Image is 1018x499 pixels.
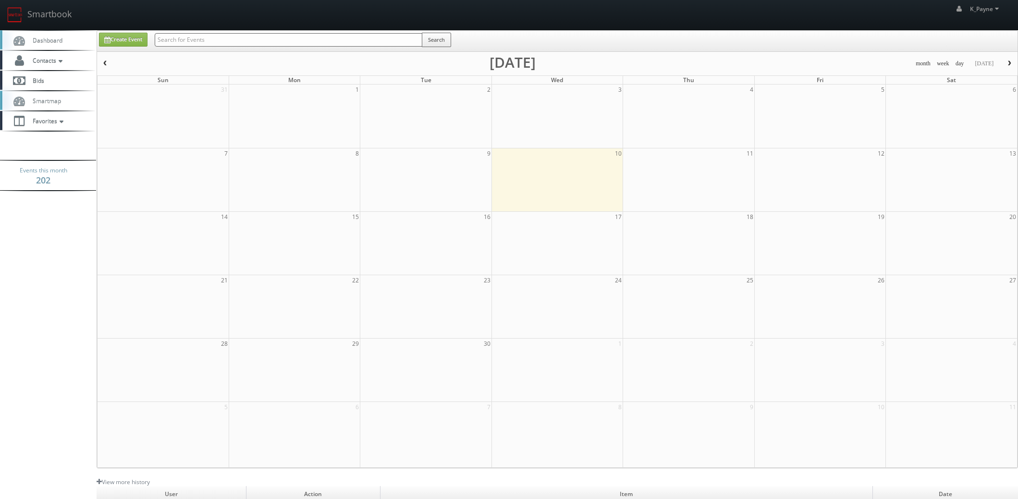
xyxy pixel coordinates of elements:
[220,212,229,222] span: 14
[483,212,491,222] span: 16
[746,275,754,285] span: 25
[223,402,229,412] span: 5
[158,76,169,84] span: Sun
[28,56,65,64] span: Contacts
[683,76,694,84] span: Thu
[28,117,66,125] span: Favorites
[746,148,754,158] span: 11
[486,85,491,95] span: 2
[351,275,360,285] span: 22
[28,76,44,85] span: Bids
[97,478,150,486] a: View more history
[749,339,754,349] span: 2
[614,275,623,285] span: 24
[614,148,623,158] span: 10
[490,58,536,67] h2: [DATE]
[220,275,229,285] span: 21
[355,402,360,412] span: 6
[355,148,360,158] span: 8
[614,212,623,222] span: 17
[877,275,885,285] span: 26
[1008,275,1017,285] span: 27
[351,212,360,222] span: 15
[551,76,563,84] span: Wed
[617,402,623,412] span: 8
[880,85,885,95] span: 5
[422,33,451,47] button: Search
[155,33,422,47] input: Search for Events
[288,76,301,84] span: Mon
[7,7,23,23] img: smartbook-logo.png
[28,36,62,44] span: Dashboard
[421,76,431,84] span: Tue
[746,212,754,222] span: 18
[1008,212,1017,222] span: 20
[952,58,968,70] button: day
[1008,402,1017,412] span: 11
[99,33,147,47] a: Create Event
[36,174,50,186] strong: 202
[220,85,229,95] span: 31
[486,148,491,158] span: 9
[617,85,623,95] span: 3
[483,339,491,349] span: 30
[749,85,754,95] span: 4
[877,402,885,412] span: 10
[877,212,885,222] span: 19
[1008,148,1017,158] span: 13
[971,58,997,70] button: [DATE]
[28,97,61,105] span: Smartmap
[947,76,956,84] span: Sat
[880,339,885,349] span: 3
[351,339,360,349] span: 29
[912,58,934,70] button: month
[617,339,623,349] span: 1
[220,339,229,349] span: 28
[486,402,491,412] span: 7
[355,85,360,95] span: 1
[877,148,885,158] span: 12
[1012,339,1017,349] span: 4
[749,402,754,412] span: 9
[20,166,67,175] span: Events this month
[933,58,953,70] button: week
[1012,85,1017,95] span: 6
[970,5,1002,13] span: K_Payne
[223,148,229,158] span: 7
[483,275,491,285] span: 23
[817,76,823,84] span: Fri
